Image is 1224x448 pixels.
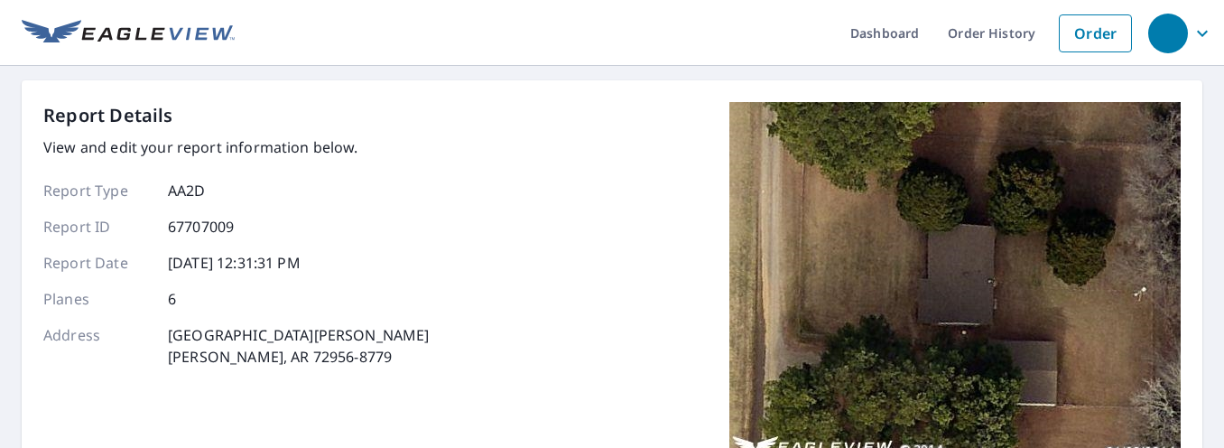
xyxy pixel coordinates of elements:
[168,324,430,368] p: [GEOGRAPHIC_DATA][PERSON_NAME] [PERSON_NAME], AR 72956-8779
[43,136,430,158] p: View and edit your report information below.
[43,252,152,274] p: Report Date
[22,20,235,47] img: EV Logo
[43,324,152,368] p: Address
[43,180,152,201] p: Report Type
[43,216,152,238] p: Report ID
[168,252,301,274] p: [DATE] 12:31:31 PM
[43,288,152,310] p: Planes
[43,102,173,129] p: Report Details
[168,288,176,310] p: 6
[168,216,234,238] p: 67707009
[168,180,206,201] p: AA2D
[1059,14,1132,52] a: Order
